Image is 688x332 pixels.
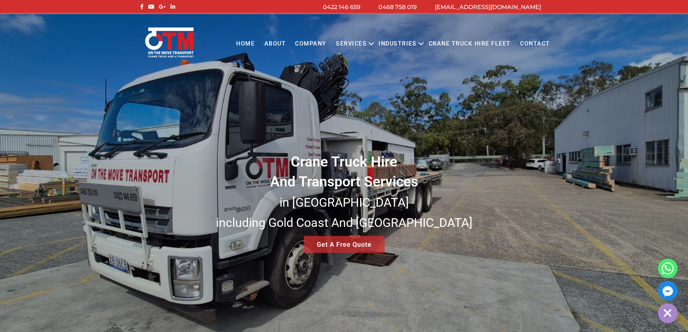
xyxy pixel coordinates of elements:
a: Get A Free Quote [304,236,385,253]
a: Crane Truck Hire Fleet [424,34,515,54]
a: Contact [515,34,555,54]
small: in [GEOGRAPHIC_DATA] including Gold Coast And [GEOGRAPHIC_DATA] [216,195,472,230]
a: 0422 146 659 [323,4,360,10]
a: Services [331,34,371,54]
a: Industries [374,34,421,54]
a: Home [232,34,259,54]
a: [EMAIL_ADDRESS][DOMAIN_NAME] [435,4,541,10]
a: COMPANY [290,34,331,54]
a: Facebook_Messenger [658,281,678,301]
a: 0468 758 019 [378,4,417,10]
a: Whatsapp [658,259,678,278]
a: About [259,34,290,54]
